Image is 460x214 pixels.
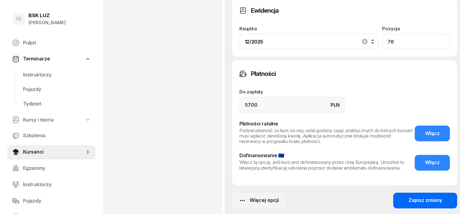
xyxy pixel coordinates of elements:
[18,82,96,97] a: Pojazdy
[239,97,345,113] input: 0
[7,177,96,192] a: Instruktorzy
[23,100,91,108] span: Tydzień
[7,52,96,66] a: Terminarze
[425,159,440,167] span: Włącz
[239,152,414,160] div: Dofinansowanie 🇪🇺
[23,86,91,93] span: Pojazdy
[393,193,457,209] button: Zapisz zmiany
[23,55,50,63] span: Terminarze
[7,194,96,208] a: Pojazdy
[7,128,96,143] a: Szkolenia
[251,6,278,15] h3: Ewidencja
[239,197,279,205] div: Więcej opcji
[23,197,91,205] span: Pojazdy
[18,68,96,82] a: Instruktorzy
[28,13,66,18] div: BSK LUZ
[7,145,96,159] a: Kursanci
[239,128,414,145] div: Podziel płatność za kurs na raty, ustal godziny zajęć praktycznych do których kursant musi wpłaci...
[7,36,96,50] a: Pulpit
[425,130,440,138] span: Włącz
[239,160,414,171] div: Włącz tą opcję, jeśli kurs jest dofinansowany przez Unię Europejską. Umożliwi to łatwiejszą ident...
[23,148,85,156] span: Kursanci
[23,71,91,79] span: Instruktorzy
[7,161,96,176] a: Egzaminy
[415,155,450,171] button: Włącz
[7,113,96,127] a: Kursy i teoria
[408,197,442,205] div: Zapisz zmiany
[232,193,285,209] button: Więcej opcji
[239,120,414,128] div: Płatności ratalne
[23,116,54,124] span: Kursy i teoria
[239,34,379,50] button: 12/2025
[23,39,91,47] span: Pulpit
[16,16,21,21] span: IS
[23,132,91,140] span: Szkolenia
[28,19,66,27] div: [PERSON_NAME]
[245,39,263,44] div: 12/2025
[251,69,276,79] h3: Płatności
[18,97,96,111] a: Tydzień
[415,126,450,141] button: Włącz
[23,164,91,172] span: Egzaminy
[23,181,91,189] span: Instruktorzy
